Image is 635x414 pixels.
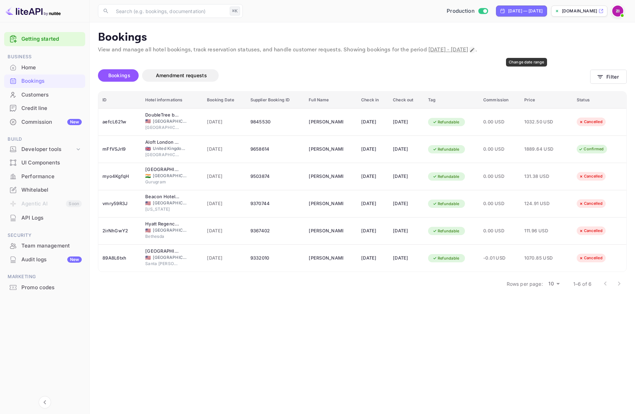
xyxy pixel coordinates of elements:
span: 0.00 USD [483,118,516,126]
a: Performance [4,170,85,183]
span: [US_STATE] [145,206,180,212]
span: United States of America [145,228,151,233]
a: Customers [4,88,85,101]
div: 9845530 [250,117,301,128]
span: Bethesda [145,233,180,240]
div: Customers [4,88,85,102]
div: Whitelabel [4,183,85,197]
div: Audit logs [21,256,82,264]
div: Cancelled [574,199,607,208]
span: United States of America [145,119,151,123]
div: Refundable [428,254,464,263]
div: Whitelabel [21,186,82,194]
div: mFfVSJrl9 [102,144,137,155]
div: 9658614 [250,144,301,155]
div: 2irNhGwY2 [102,225,137,236]
div: aefcL621w [102,117,137,128]
a: Team management [4,239,85,252]
div: 10 [546,279,562,289]
a: Home [4,61,85,74]
div: Beacon Hotel & Corporate Quarters [145,193,180,200]
div: New [67,256,82,263]
th: Status [573,92,626,109]
th: Hotel informations [141,92,203,109]
div: CommissionNew [4,115,85,129]
span: 0.00 USD [483,173,516,180]
div: Refundable [428,118,464,127]
span: [DATE] [207,254,242,262]
span: [DATE] [207,118,242,126]
span: United States of America [145,255,151,260]
a: Promo codes [4,281,85,294]
div: DoubleTree by Hilton Hotel Los Angeles Downtown [145,112,180,119]
a: Whitelabel [4,183,85,196]
div: ⌘K [230,7,240,16]
div: [DATE] [361,117,385,128]
span: [GEOGRAPHIC_DATA] [153,200,187,206]
span: Gurugram [145,179,180,185]
span: 111.96 USD [524,227,559,235]
div: 9370744 [250,198,301,209]
div: myo4KgfqH [102,171,137,182]
span: 124.91 USD [524,200,559,208]
span: United Kingdom of Great Britain and Northern Ireland [145,147,151,151]
span: [GEOGRAPHIC_DATA] [145,152,180,158]
div: [DATE] [393,253,420,264]
span: [GEOGRAPHIC_DATA] [153,227,187,233]
button: Filter [590,70,627,84]
div: 9503874 [250,171,301,182]
a: Bookings [4,74,85,87]
p: 1–6 of 6 [573,280,592,287]
div: Mar Monte Hotel, in The Unbound Collection by Hyatt [145,248,180,255]
span: Security [4,232,85,239]
div: Cancelled [574,172,607,181]
div: Developer tools [4,143,85,155]
th: ID [98,92,141,109]
div: Credit line [21,104,82,112]
a: CommissionNew [4,115,85,128]
p: View and manage all hotel bookings, track reservation statuses, and handle customer requests. Sho... [98,46,627,54]
span: [DATE] [207,200,242,208]
span: [DATE] [207,145,242,153]
span: 1070.85 USD [524,254,559,262]
span: 1889.64 USD [524,145,559,153]
div: [DATE] [361,171,385,182]
span: United States of America [145,201,151,205]
span: [GEOGRAPHIC_DATA] [153,254,187,261]
div: Performance [21,173,82,181]
div: Cancelled [574,118,607,126]
button: Change date range [469,47,476,53]
div: [DATE] [393,144,420,155]
th: Booking Date [203,92,246,109]
div: Team management [21,242,82,250]
div: Refundable [428,172,464,181]
div: Refundable [428,200,464,208]
div: [DATE] [361,198,385,209]
div: Cancelled [574,226,607,235]
span: United Kingdom of [GEOGRAPHIC_DATA] and [GEOGRAPHIC_DATA] [153,145,187,152]
span: 0.00 USD [483,145,516,153]
div: [DATE] [393,117,420,128]
p: Rows per page: [507,280,543,287]
div: API Logs [21,214,82,222]
span: -0.01 USD [483,254,516,262]
div: Commission [21,118,82,126]
div: [DATE] [393,198,420,209]
th: Price [520,92,573,109]
div: Promo codes [4,281,85,294]
span: [GEOGRAPHIC_DATA] [145,124,180,131]
th: Check out [389,92,424,109]
p: [DOMAIN_NAME] [562,8,597,14]
span: Production [447,7,475,15]
div: Bookings [4,74,85,88]
div: Customers [21,91,82,99]
a: Getting started [21,35,82,43]
div: Hyatt Regency Bethesda [145,221,180,228]
div: Bookings [21,77,82,85]
a: API Logs [4,211,85,224]
a: Credit line [4,102,85,114]
div: UI Components [4,156,85,170]
img: Zenvoya Inc [612,6,623,17]
p: Bookings [98,31,627,44]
